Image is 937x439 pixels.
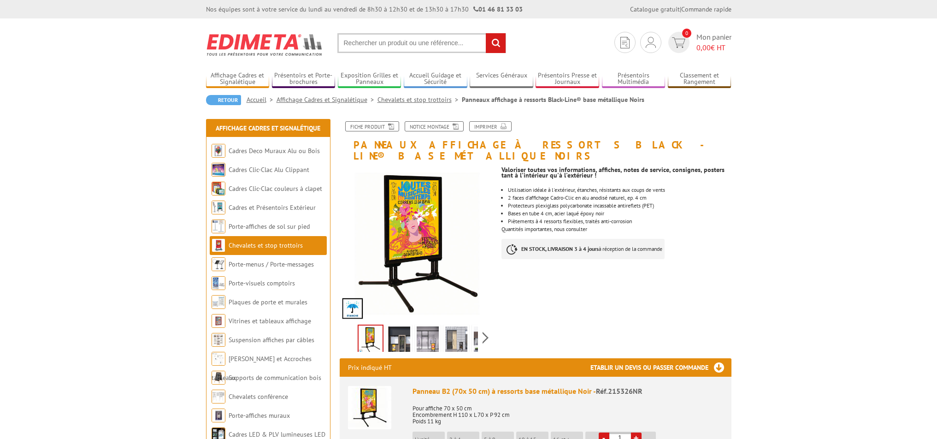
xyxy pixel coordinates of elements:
a: Plaques de porte et murales [229,298,307,306]
div: Nos équipes sont à votre service du lundi au vendredi de 8h30 à 12h30 et de 13h30 à 17h30 [206,5,523,14]
li: Piètements à 4 ressorts flexibles, traités anti-corrosion [508,219,731,224]
a: Cadres Clic-Clac couleurs à clapet [229,184,322,193]
a: Accueil Guidage et Sécurité [404,71,467,87]
a: Affichage Cadres et Signalétique [206,71,270,87]
p: à réception de la commande [501,239,665,259]
span: 0 [682,29,691,38]
a: Affichage Cadres et Signalétique [277,95,377,104]
li: 2 faces d'affichage Cadro-Clic en alu anodisé naturel, ep. 4 cm [508,195,731,201]
a: Imprimer [469,121,512,131]
img: chevalets_et_stop_trottoirs_215320nr.jpg [359,326,383,354]
a: Services Généraux [470,71,533,87]
img: Panneau B2 (70x 50 cm) à ressorts base métallique Noir [348,386,391,429]
a: Commande rapide [681,5,731,13]
img: panneaux_affichage_a_ressorts_base_metallique_gris_alu_215326nr_4.jpg [417,326,439,355]
a: Cadres Clic-Clac Alu Clippant [229,166,309,174]
span: 0,00 [696,43,711,52]
img: panneaux_affichage_a_ressorts_base_metallique_gris_alu_215326nr_3bis.jpg [445,326,467,355]
a: Chevalets et stop trottoirs [377,95,462,104]
a: Notice Montage [405,121,464,131]
a: Supports de communication bois [229,374,321,382]
img: Cadres Deco Muraux Alu ou Bois [212,144,225,158]
li: Bases en tube 4 cm, acier laqué époxy noir [508,211,731,216]
span: Mon panier [696,32,731,53]
a: devis rapide 0 Mon panier 0,00€ HT [666,32,731,53]
a: Porte-affiches muraux [229,411,290,420]
img: Porte-menus / Porte-messages [212,257,225,271]
a: Fiche produit [345,121,399,131]
div: | [630,5,731,14]
a: Cadres et Présentoirs Extérieur [229,203,316,212]
img: Cadres et Présentoirs Extérieur [212,201,225,214]
a: Porte-menus / Porte-messages [229,260,314,268]
span: Réf.215326NR [596,386,642,396]
img: Chevalets et stop trottoirs [212,238,225,252]
img: Plaques de porte et murales [212,295,225,309]
span: Next [481,330,490,345]
a: Accueil [247,95,277,104]
a: Affichage Cadres et Signalétique [216,124,320,132]
strong: Valoriser toutes vos informations, affiches, notes de service, consignes, posters tant à l'intéri... [501,166,725,179]
img: Vitrines et tableaux affichage [212,314,225,328]
a: Retour [206,95,241,105]
img: Porte-visuels comptoirs [212,276,225,290]
strong: 01 46 81 33 03 [473,5,523,13]
div: Quantités importantes, nous consulter [501,161,738,268]
div: Panneau B2 (70x 50 cm) à ressorts base métallique Noir - [413,386,723,397]
a: Présentoirs Presse et Journaux [536,71,599,87]
img: Cadres Clic-Clac couleurs à clapet [212,182,225,196]
span: € HT [696,42,731,53]
h3: Etablir un devis ou passer commande [590,358,731,377]
input: rechercher [486,33,506,53]
p: Prix indiqué HT [348,358,392,377]
img: devis rapide [620,37,630,48]
a: Cadres Deco Muraux Alu ou Bois [229,147,320,155]
a: Porte-affiches de sol sur pied [229,222,310,231]
img: Edimeta [206,28,324,62]
img: devis rapide [646,37,656,48]
img: devis rapide [672,37,685,48]
img: panneaux_affichage_a_ressorts_base_metallique_gris_alu_215326nr_5.jpg [474,326,496,355]
img: panneaux_affichage_a_ressorts_base_metallique_gris_alu_215326nr_2bis.jpg [388,326,410,355]
strong: EN STOCK, LIVRAISON 3 à 4 jours [521,245,599,252]
img: Porte-affiches de sol sur pied [212,219,225,233]
p: Pour affiche 70 x 50 cm Encombrement H 110 x L 70 x P 92 cm Poids 11 kg [413,399,723,425]
li: Protecteurs plexiglass polycarbonate incassable antireflets (PET) [508,203,731,208]
a: Vitrines et tableaux affichage [229,317,311,325]
img: chevalets_et_stop_trottoirs_215320nr.jpg [340,166,495,321]
a: Cadres LED & PLV lumineuses LED [229,430,325,439]
a: Suspension affiches par câbles [229,336,314,344]
img: Suspension affiches par câbles [212,333,225,347]
h1: Panneaux affichage à ressorts Black-Line® base métallique Noirs [333,121,738,161]
img: Chevalets conférence [212,390,225,403]
a: Catalogue gratuit [630,5,680,13]
img: Cimaises et Accroches tableaux [212,352,225,366]
img: Porte-affiches muraux [212,409,225,422]
a: [PERSON_NAME] et Accroches tableaux [212,355,312,382]
input: Rechercher un produit ou une référence... [337,33,506,53]
a: Présentoirs Multimédia [602,71,666,87]
img: Cadres Clic-Clac Alu Clippant [212,163,225,177]
a: Exposition Grilles et Panneaux [338,71,401,87]
a: Porte-visuels comptoirs [229,279,295,287]
a: Chevalets et stop trottoirs [229,241,303,249]
a: Chevalets conférence [229,392,288,401]
li: Utilisation idéale à l'extérieur, étanches, résistants aux coups de vents [508,187,731,193]
li: Panneaux affichage à ressorts Black-Line® base métallique Noirs [462,95,644,104]
a: Classement et Rangement [668,71,731,87]
a: Présentoirs et Porte-brochures [272,71,336,87]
